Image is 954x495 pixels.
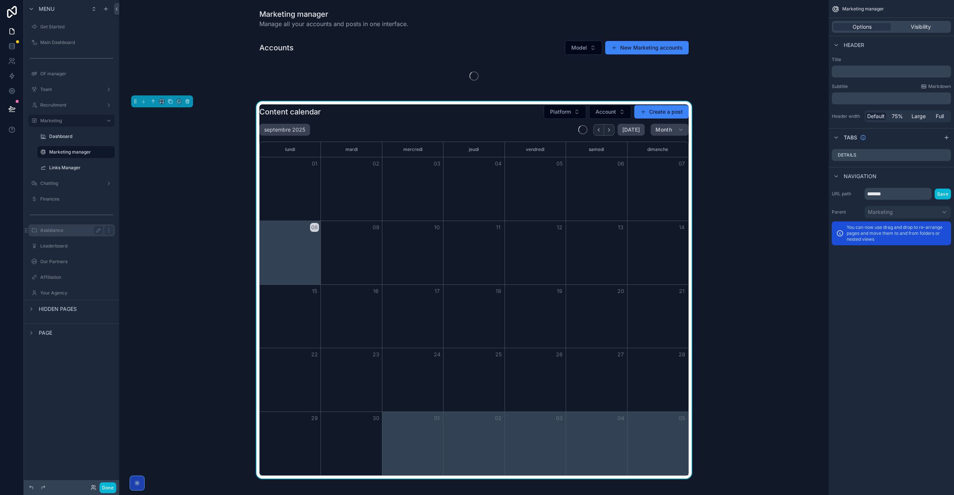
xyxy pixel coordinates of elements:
[868,208,893,216] span: Marketing
[677,414,686,423] button: 05
[616,350,625,359] button: 27
[310,414,319,423] button: 29
[936,113,944,120] span: Full
[867,113,885,120] span: Default
[911,23,931,31] span: Visibility
[921,83,951,89] a: Markdown
[596,108,616,116] span: Account
[494,159,503,168] button: 04
[37,146,115,158] a: Marketing manager
[677,287,686,296] button: 21
[555,223,564,232] button: 12
[555,414,564,423] button: 03
[656,126,672,133] span: Month
[310,350,319,359] button: 22
[832,83,848,89] label: Subtitle
[372,287,380,296] button: 16
[40,243,113,249] label: Leaderboard
[372,350,380,359] button: 23
[844,134,857,141] span: Tabs
[634,105,689,119] button: Create a post
[832,113,862,119] label: Header width
[310,287,319,296] button: 15
[677,350,686,359] button: 28
[928,83,951,89] span: Markdown
[259,107,321,117] h1: Content calendar
[372,223,380,232] button: 09
[28,83,115,95] a: Team
[832,191,862,197] label: URL path
[912,113,926,120] span: Large
[40,24,113,30] label: Get Started
[322,142,380,157] div: mardi
[616,287,625,296] button: 20
[838,152,856,158] label: Details
[28,115,115,127] a: Marketing
[28,177,115,189] a: Chatting
[28,256,115,268] a: Our Partners
[433,350,442,359] button: 24
[28,240,115,252] a: Leaderboard
[40,196,113,202] label: Finances
[40,102,103,108] label: Recruitment
[935,189,951,199] button: Save
[28,193,115,205] a: Finances
[506,142,565,157] div: vendredi
[40,118,100,124] label: Marketing
[892,113,903,120] span: 75%
[40,227,100,233] label: Assistance
[310,223,319,232] button: 08
[433,159,442,168] button: 03
[40,180,103,186] label: Chatting
[494,223,503,232] button: 11
[832,66,951,78] div: scrollable content
[40,40,113,45] label: Main Dashboard
[383,142,442,157] div: mercredi
[842,6,884,12] span: Marketing manager
[99,482,116,493] button: Done
[28,224,115,236] a: Assistance
[261,142,319,157] div: lundi
[844,173,876,180] span: Navigation
[865,206,951,218] button: Marketing
[616,159,625,168] button: 06
[494,414,503,423] button: 02
[555,159,564,168] button: 05
[832,92,951,104] div: scrollable content
[832,209,862,215] label: Parent
[550,108,571,116] span: Platform
[494,350,503,359] button: 25
[494,287,503,296] button: 18
[28,21,115,33] a: Get Started
[40,290,113,296] label: Your Agency
[40,274,113,280] label: Affiliation
[37,162,115,174] a: Links Manager
[40,86,103,92] label: Team
[544,105,586,119] button: Select Button
[39,305,77,313] span: Hidden pages
[40,259,113,265] label: Our Partners
[28,287,115,299] a: Your Agency
[677,223,686,232] button: 14
[616,223,625,232] button: 13
[433,414,442,423] button: 01
[28,68,115,80] a: OF manager
[677,159,686,168] button: 07
[49,165,113,171] label: Links Manager
[844,41,864,49] span: Header
[433,287,442,296] button: 17
[49,133,113,139] label: Dashboard
[49,149,110,155] label: Marketing manager
[259,142,689,476] div: Month View
[853,23,872,31] span: Options
[593,124,604,136] button: Back
[433,223,442,232] button: 10
[372,414,380,423] button: 30
[617,124,645,136] button: [DATE]
[616,414,625,423] button: 04
[622,126,640,133] span: [DATE]
[445,142,503,157] div: jeudi
[372,159,380,168] button: 02
[604,124,615,136] button: Next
